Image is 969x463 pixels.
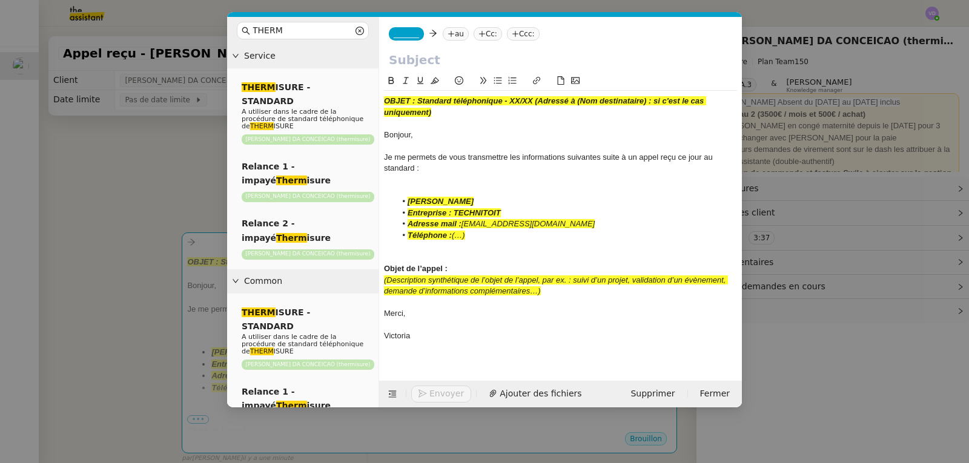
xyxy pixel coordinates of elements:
em: THERM [250,122,274,130]
span: Relance 2 - impayé isure [242,218,331,242]
div: Merci, [384,308,737,319]
input: Subject [389,51,732,69]
div: Common [227,269,379,293]
em: (Description synthétique de l’objet de l’appel, par ex. : suivi d’un projet, validation d’un évèn... [384,275,728,295]
em: [EMAIL_ADDRESS][DOMAIN_NAME] [461,219,595,228]
em: Entreprise : TECHNITOIT [408,208,501,217]
div: Je me permets de vous transmettre les informations suivantes suite à un appel reçu ce jour au sta... [384,152,737,174]
span: A utiliser dans le cadre de la procédure de standard téléphonique de ISURE [242,108,363,130]
button: Ajouter des fichiers [481,386,589,402]
em: Téléphone : [408,231,452,240]
nz-tag: [PERSON_NAME] DA CONCEICAO (thermisure) [242,134,374,145]
span: Common [244,274,374,288]
nz-tag: [PERSON_NAME] DA CONCEICAO (thermisure) [242,192,374,202]
nz-tag: au [443,27,469,41]
div: Victoria [384,330,737,341]
em: OBJET : Standard téléphonique - XX/XX (Adressé à (Nom destinataire) : si c'est le cas uniquement) [384,96,706,116]
input: Templates [253,24,353,38]
nz-tag: [PERSON_NAME] DA CONCEICAO (thermisure) [242,249,374,260]
nz-tag: [PERSON_NAME] DA CONCEICAO (thermisure) [242,360,374,370]
em: THERM [250,347,274,355]
span: A utiliser dans le cadre de la procédure de standard téléphonique de ISURE [242,333,363,355]
em: THERM [242,82,276,92]
span: Fermer [700,387,730,401]
span: Supprimer [630,387,675,401]
nz-tag: Cc: [474,27,502,41]
em: THERM [242,307,276,317]
em: Therm [276,176,307,185]
em: Therm [276,233,307,243]
strong: Objet de l’appel : [384,264,448,273]
div: Service [227,44,379,68]
span: _______ [394,30,419,38]
em: Therm [276,401,307,410]
nz-tag: Ccc: [507,27,540,41]
span: ISURE - STANDARD [242,82,310,106]
div: Bonjour, [384,130,737,140]
span: Service [244,49,374,63]
span: Ajouter des fichiers [500,387,581,401]
em: Adresse mail : [408,219,461,228]
span: Relance 1 - impayé isure [242,387,331,410]
button: Envoyer [411,386,471,402]
button: Fermer [693,386,737,402]
span: Relance 1 - impayé isure [242,162,331,185]
em: (…) [452,231,465,240]
button: Supprimer [623,386,682,402]
span: ISURE - STANDARD [242,307,310,331]
em: [PERSON_NAME] [408,197,474,206]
